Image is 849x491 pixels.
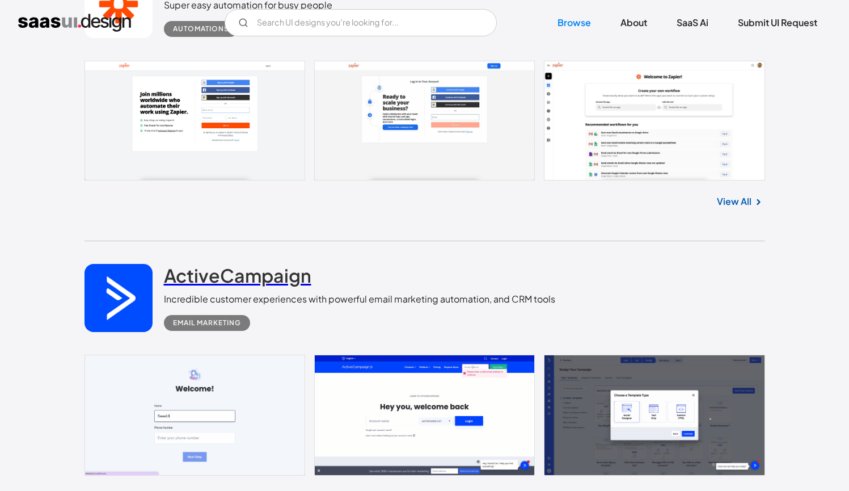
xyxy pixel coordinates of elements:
a: Browse [544,10,605,35]
div: Incredible customer experiences with powerful email marketing automation, and CRM tools [164,292,555,306]
a: About [607,10,661,35]
a: View All [717,195,751,208]
a: home [18,14,131,32]
input: Search UI designs you're looking for... [225,9,497,36]
a: Submit UI Request [724,10,831,35]
div: Email Marketing [173,316,241,330]
a: SaaS Ai [663,10,722,35]
h2: ActiveCampaign [164,264,311,287]
a: ActiveCampaign [164,264,311,292]
form: Email Form [225,9,497,36]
